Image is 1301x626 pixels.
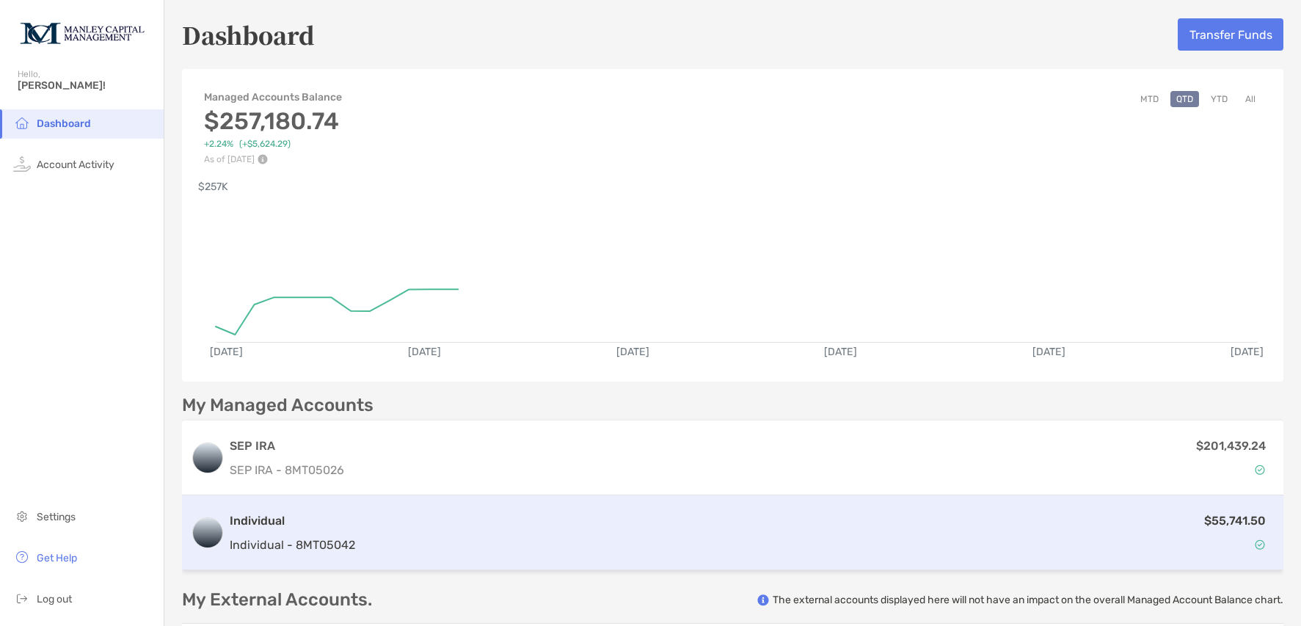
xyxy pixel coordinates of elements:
[182,18,315,51] h5: Dashboard
[193,443,222,473] img: logo account
[230,512,355,530] h3: Individual
[18,79,155,92] span: [PERSON_NAME]!
[182,591,372,609] p: My External Accounts.
[37,511,76,523] span: Settings
[1255,465,1265,475] img: Account Status icon
[773,593,1283,607] p: The external accounts displayed here will not have an impact on the overall Managed Account Balan...
[13,155,31,172] img: activity icon
[204,154,343,164] p: As of [DATE]
[182,396,373,415] p: My Managed Accounts
[230,536,355,554] p: Individual - 8MT05042
[1255,539,1265,550] img: Account Status icon
[1196,437,1266,455] p: $201,439.24
[18,6,146,59] img: Zoe Logo
[204,139,233,150] span: +2.24%
[198,181,228,193] text: $257K
[616,346,649,358] text: [DATE]
[1231,346,1264,358] text: [DATE]
[37,117,91,130] span: Dashboard
[230,437,344,455] h3: SEP IRA
[1205,91,1233,107] button: YTD
[258,154,268,164] img: Performance Info
[37,159,114,171] span: Account Activity
[210,346,243,358] text: [DATE]
[204,91,343,103] h4: Managed Accounts Balance
[13,114,31,131] img: household icon
[204,107,343,135] h3: $257,180.74
[1134,91,1165,107] button: MTD
[1170,91,1199,107] button: QTD
[1178,18,1283,51] button: Transfer Funds
[230,461,344,479] p: SEP IRA - 8MT05026
[1033,346,1066,358] text: [DATE]
[13,507,31,525] img: settings icon
[193,518,222,547] img: logo account
[1204,512,1266,530] p: $55,741.50
[239,139,291,150] span: ( +$5,624.29 )
[13,548,31,566] img: get-help icon
[757,594,769,606] img: info
[408,346,441,358] text: [DATE]
[1239,91,1261,107] button: All
[13,589,31,607] img: logout icon
[37,552,77,564] span: Get Help
[37,593,72,605] span: Log out
[825,346,858,358] text: [DATE]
